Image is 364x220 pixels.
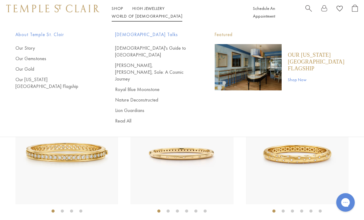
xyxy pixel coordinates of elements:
[115,45,190,58] a: [DEMOGRAPHIC_DATA]'s Guide to [GEOGRAPHIC_DATA]
[337,5,343,14] a: View Wishlist
[333,191,358,214] iframe: Gorgias live chat messenger
[246,102,349,204] img: B41824-COSMOSM
[352,5,358,20] a: Open Shopping Bag
[288,52,349,72] a: Our [US_STATE][GEOGRAPHIC_DATA] Flagship
[112,5,239,20] nav: Main navigation
[6,5,99,12] img: Temple St. Clair
[15,45,90,52] a: Our Story
[15,55,90,62] a: Our Gemstones
[115,31,190,39] span: [DEMOGRAPHIC_DATA] Talks
[15,76,90,90] a: Our [US_STATE][GEOGRAPHIC_DATA] Flagship
[215,31,349,39] p: Featured
[130,102,233,204] img: B41824-COSMOSM
[253,6,275,19] a: Schedule An Appointment
[112,6,123,11] a: ShopShop
[115,118,190,124] a: Read All
[115,97,190,103] a: Nature Deconstructed
[305,5,312,20] a: Search
[132,6,165,11] a: High JewelleryHigh Jewellery
[115,62,190,82] a: [PERSON_NAME], [PERSON_NAME], Sole: A Cosmic Journey
[15,102,118,204] img: 18K Diamond Classic Eternity Bracelet
[15,31,90,39] span: About Temple St. Clair
[115,107,190,114] a: Lion Guardians
[112,13,182,19] a: World of [DEMOGRAPHIC_DATA]World of [DEMOGRAPHIC_DATA]
[15,66,90,73] a: Our Gold
[115,86,190,93] a: Royal Blue Moonstone
[288,76,349,83] a: Shop Now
